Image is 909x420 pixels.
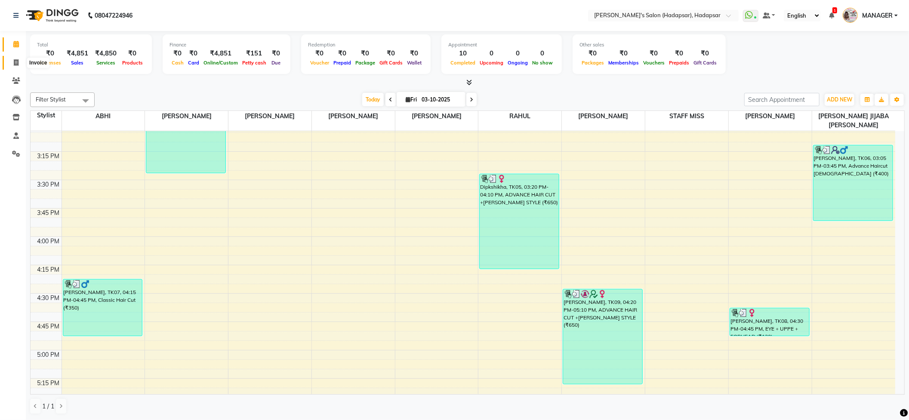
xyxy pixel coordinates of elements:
[146,97,225,173] div: Dipkshikha, TK05, 02:40 PM-03:20 PM, Advance Haircut [DEMOGRAPHIC_DATA] (₹400)
[201,60,240,66] span: Online/Custom
[36,180,62,189] div: 3:30 PM
[377,60,405,66] span: Gift Cards
[62,111,145,122] span: ABHI
[331,60,353,66] span: Prepaid
[812,111,895,131] span: [PERSON_NAME] JIJABA [PERSON_NAME]
[832,7,837,13] span: 1
[562,111,645,122] span: [PERSON_NAME]
[730,308,809,336] div: [PERSON_NAME], TK08, 04:30 PM-04:45 PM, EYE + UPPE + FORHEAD (₹130)
[641,49,667,58] div: ₹0
[606,60,641,66] span: Memberships
[448,49,478,58] div: 10
[563,289,642,384] div: [PERSON_NAME], TK09, 04:20 PM-05:10 PM, ADVANCE HAIR CUT +[PERSON_NAME] STYLE (₹650)
[579,49,606,58] div: ₹0
[308,60,331,66] span: Voucher
[31,111,62,120] div: Stylist
[405,49,424,58] div: ₹0
[240,49,268,58] div: ₹151
[36,237,62,246] div: 4:00 PM
[530,60,555,66] span: No show
[268,49,283,58] div: ₹0
[36,152,62,161] div: 3:15 PM
[813,145,893,221] div: [PERSON_NAME], TK06, 03:05 PM-03:45 PM, Advance Haircut [DEMOGRAPHIC_DATA] (₹400)
[667,49,691,58] div: ₹0
[36,379,62,388] div: 5:15 PM
[36,322,62,331] div: 4:45 PM
[377,49,405,58] div: ₹0
[645,111,728,122] span: STAFF MISS
[729,111,812,122] span: [PERSON_NAME]
[36,208,62,218] div: 3:45 PM
[240,60,268,66] span: Petty cash
[478,60,505,66] span: Upcoming
[22,3,81,28] img: logo
[63,49,92,58] div: ₹4,851
[201,49,240,58] div: ₹4,851
[312,111,395,122] span: [PERSON_NAME]
[331,49,353,58] div: ₹0
[94,60,117,66] span: Services
[36,265,62,274] div: 4:15 PM
[667,60,691,66] span: Prepaids
[63,279,142,336] div: [PERSON_NAME], TK07, 04:15 PM-04:45 PM, Classic Hair Cut (₹350)
[505,60,530,66] span: Ongoing
[505,49,530,58] div: 0
[843,8,858,23] img: MANAGER
[641,60,667,66] span: Vouchers
[825,94,854,106] button: ADD NEW
[353,60,377,66] span: Package
[169,49,186,58] div: ₹0
[228,111,311,122] span: [PERSON_NAME]
[92,49,120,58] div: ₹4,850
[829,12,834,19] a: 1
[691,60,719,66] span: Gift Cards
[36,96,66,103] span: Filter Stylist
[606,49,641,58] div: ₹0
[69,60,86,66] span: Sales
[530,49,555,58] div: 0
[186,60,201,66] span: Card
[308,41,424,49] div: Redemption
[36,350,62,359] div: 5:00 PM
[395,111,478,122] span: [PERSON_NAME]
[95,3,132,28] b: 08047224946
[36,294,62,303] div: 4:30 PM
[404,96,419,103] span: Fri
[579,41,719,49] div: Other sales
[362,93,384,106] span: Today
[186,49,201,58] div: ₹0
[419,93,462,106] input: 2025-10-03
[42,402,54,411] span: 1 / 1
[478,111,561,122] span: RAHUL
[405,60,424,66] span: Wallet
[353,49,377,58] div: ₹0
[448,60,478,66] span: Completed
[120,60,145,66] span: Products
[269,60,283,66] span: Due
[169,60,186,66] span: Cash
[448,41,555,49] div: Appointment
[37,49,63,58] div: ₹0
[308,49,331,58] div: ₹0
[120,49,145,58] div: ₹0
[169,41,283,49] div: Finance
[27,58,49,68] div: Invoice
[145,111,228,122] span: [PERSON_NAME]
[37,41,145,49] div: Total
[827,96,852,103] span: ADD NEW
[579,60,606,66] span: Packages
[478,49,505,58] div: 0
[480,174,559,269] div: Dipkshikha, TK05, 03:20 PM-04:10 PM, ADVANCE HAIR CUT +[PERSON_NAME] STYLE (₹650)
[744,93,820,106] input: Search Appointment
[862,11,893,20] span: MANAGER
[691,49,719,58] div: ₹0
